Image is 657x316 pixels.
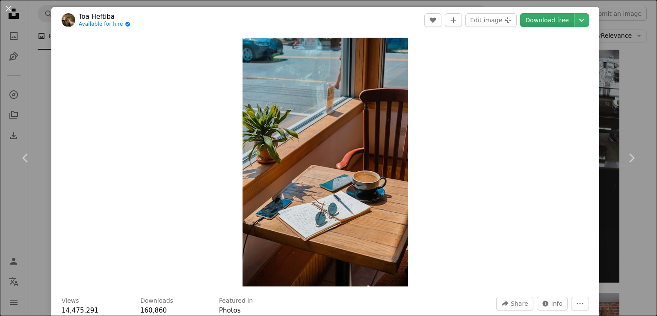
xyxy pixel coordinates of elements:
a: Toa Heftiba [79,12,130,21]
a: Photos [219,307,241,314]
button: More Actions [571,297,589,310]
a: Next [606,117,657,199]
button: Edit image [465,13,517,27]
button: Like [424,13,441,27]
img: green leafed plant near table [243,38,408,286]
h3: Featured in [219,297,253,305]
h3: Downloads [140,297,173,305]
button: Stats about this image [537,297,568,310]
button: Add to Collection [445,13,462,27]
button: Choose download size [574,13,589,27]
span: Info [551,297,563,310]
h3: Views [62,297,79,305]
a: Download free [520,13,574,27]
button: Zoom in on this image [243,38,408,286]
img: Go to Toa Heftiba's profile [62,13,75,27]
span: 160,860 [140,307,167,314]
button: Share this image [496,297,533,310]
span: Share [511,297,528,310]
a: Available for hire [79,21,130,28]
span: 14,475,291 [62,307,98,314]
